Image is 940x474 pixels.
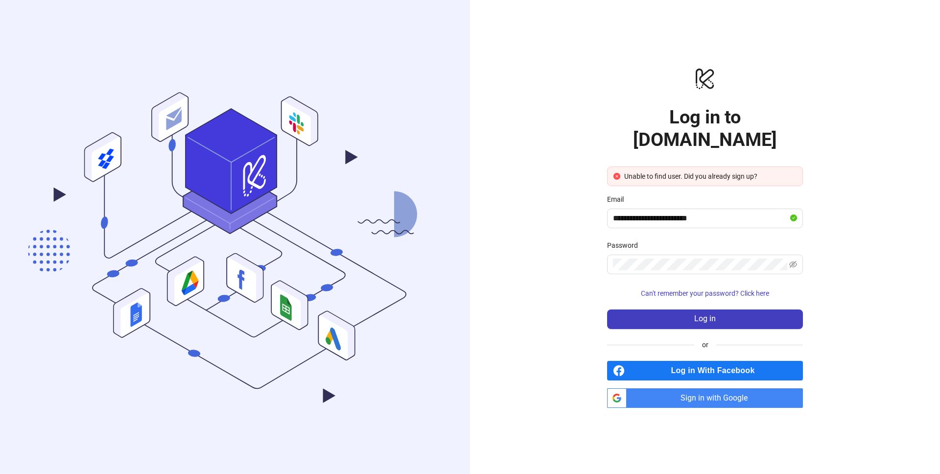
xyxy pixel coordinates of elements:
[789,261,797,268] span: eye-invisible
[607,289,803,297] a: Can't remember your password? Click here
[607,309,803,329] button: Log in
[629,361,803,380] span: Log in With Facebook
[607,240,644,251] label: Password
[694,339,716,350] span: or
[607,286,803,302] button: Can't remember your password? Click here
[613,213,788,224] input: Email
[607,106,803,151] h1: Log in to [DOMAIN_NAME]
[631,388,803,408] span: Sign in with Google
[607,194,630,205] label: Email
[613,173,620,180] span: close-circle
[613,259,787,270] input: Password
[607,388,803,408] a: Sign in with Google
[624,171,797,182] div: Unable to find user. Did you already sign up?
[694,314,716,323] span: Log in
[607,361,803,380] a: Log in With Facebook
[641,289,769,297] span: Can't remember your password? Click here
